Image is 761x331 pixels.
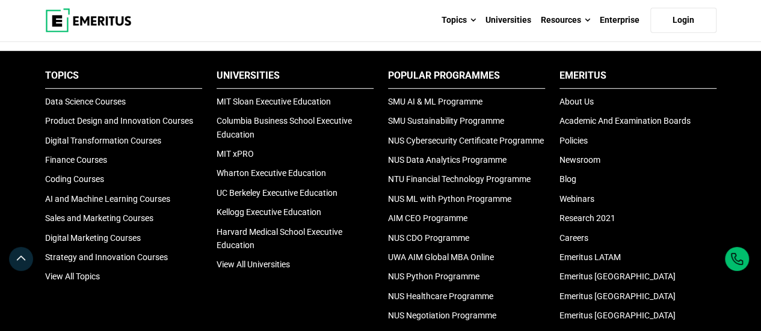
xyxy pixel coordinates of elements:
[45,233,141,243] a: Digital Marketing Courses
[388,116,504,126] a: SMU Sustainability Programme
[388,291,493,301] a: NUS Healthcare Programme
[45,194,170,204] a: AI and Machine Learning Courses
[559,155,600,165] a: Newsroom
[559,213,615,223] a: Research 2021
[559,311,676,320] a: Emeritus [GEOGRAPHIC_DATA]
[559,97,594,106] a: About Us
[45,97,126,106] a: Data Science Courses
[45,136,161,145] a: Digital Transformation Courses
[559,291,676,301] a: Emeritus [GEOGRAPHIC_DATA]
[45,252,168,262] a: Strategy and Innovation Courses
[559,174,576,184] a: Blog
[217,168,326,178] a: Wharton Executive Education
[388,252,494,262] a: UWA AIM Global MBA Online
[45,155,107,165] a: Finance Courses
[388,272,479,281] a: NUS Python Programme
[217,227,342,250] a: Harvard Medical School Executive Education
[559,252,621,262] a: Emeritus LATAM
[45,174,104,184] a: Coding Courses
[388,194,511,204] a: NUS ML with Python Programme
[559,233,588,243] a: Careers
[388,97,482,106] a: SMU AI & ML Programme
[650,8,716,33] a: Login
[217,97,331,106] a: MIT Sloan Executive Education
[388,213,467,223] a: AIM CEO Programme
[45,116,193,126] a: Product Design and Innovation Courses
[559,136,588,145] a: Policies
[217,260,290,269] a: View All Universities
[217,149,254,159] a: MIT xPRO
[388,174,531,184] a: NTU Financial Technology Programme
[559,116,691,126] a: Academic And Examination Boards
[388,136,544,145] a: NUS Cybersecurity Certificate Programme
[559,194,594,204] a: Webinars
[388,233,469,243] a: NUS CDO Programme
[217,188,337,198] a: UC Berkeley Executive Education
[217,116,352,139] a: Columbia Business School Executive Education
[45,213,153,223] a: Sales and Marketing Courses
[388,155,507,165] a: NUS Data Analytics Programme
[217,207,321,217] a: Kellogg Executive Education
[559,272,676,281] a: Emeritus [GEOGRAPHIC_DATA]
[45,272,100,281] a: View All Topics
[388,311,496,320] a: NUS Negotiation Programme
